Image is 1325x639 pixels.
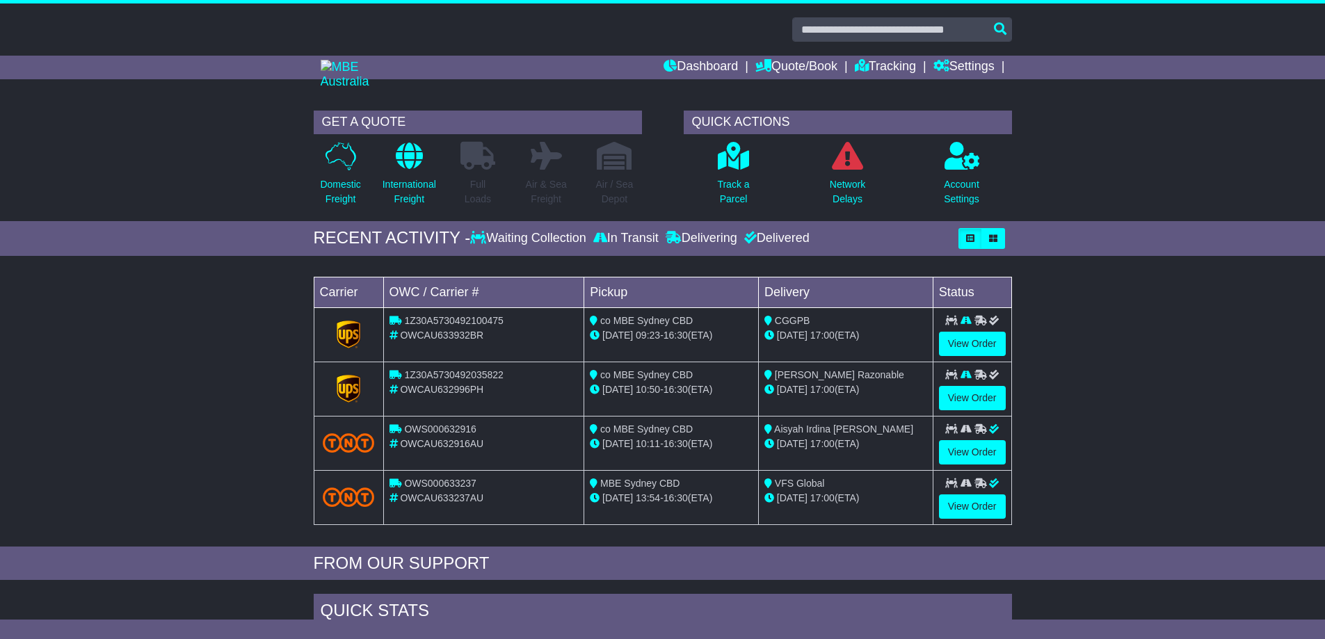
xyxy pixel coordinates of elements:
img: GetCarrierServiceLogo [337,375,360,403]
td: Status [933,277,1011,307]
span: co MBE Sydney CBD [600,315,693,326]
span: 17:00 [810,384,835,395]
p: Full Loads [460,177,495,207]
span: 17:00 [810,438,835,449]
td: Pickup [584,277,759,307]
span: [DATE] [777,492,808,503]
span: 13:54 [636,492,660,503]
span: co MBE Sydney CBD [600,423,693,435]
span: [DATE] [602,330,633,341]
span: Aisyah Irdina [PERSON_NAME] [774,423,913,435]
span: [DATE] [602,438,633,449]
p: Air / Sea Depot [596,177,634,207]
div: FROM OUR SUPPORT [314,553,1012,574]
td: Delivery [758,277,933,307]
div: Waiting Collection [470,231,589,246]
p: Network Delays [830,177,865,207]
span: [DATE] [777,384,808,395]
div: Delivered [741,231,810,246]
span: [DATE] [777,330,808,341]
a: Settings [933,56,995,79]
div: (ETA) [764,382,927,397]
div: RECENT ACTIVITY - [314,228,471,248]
span: 16:30 [664,438,688,449]
a: NetworkDelays [829,141,866,214]
span: OWCAU632996PH [400,384,483,395]
a: View Order [939,440,1006,464]
span: OWCAU632916AU [400,438,483,449]
span: 10:50 [636,384,660,395]
span: 16:30 [664,492,688,503]
img: GetCarrierServiceLogo [337,321,360,348]
span: [DATE] [602,384,633,395]
span: 1Z30A5730492035822 [404,369,503,380]
div: In Transit [590,231,662,246]
span: 17:00 [810,492,835,503]
a: Tracking [855,56,916,79]
a: View Order [939,332,1006,356]
div: - (ETA) [590,328,753,343]
a: Dashboard [664,56,738,79]
span: OWS000632916 [404,423,476,435]
span: OWS000633237 [404,478,476,489]
div: (ETA) [764,328,927,343]
td: Carrier [314,277,383,307]
a: Track aParcel [716,141,750,214]
span: [PERSON_NAME] Razonable [775,369,904,380]
span: [DATE] [602,492,633,503]
span: CGGPB [775,315,810,326]
a: DomesticFreight [319,141,361,214]
div: (ETA) [764,437,927,451]
div: GET A QUOTE [314,111,642,134]
div: - (ETA) [590,437,753,451]
p: Air & Sea Freight [526,177,567,207]
span: VFS Global [775,478,825,489]
span: co MBE Sydney CBD [600,369,693,380]
div: QUICK ACTIONS [684,111,1012,134]
td: OWC / Carrier # [383,277,584,307]
p: Account Settings [944,177,979,207]
a: Quote/Book [755,56,837,79]
span: 16:30 [664,384,688,395]
span: 10:11 [636,438,660,449]
a: View Order [939,494,1006,519]
span: 1Z30A5730492100475 [404,315,503,326]
img: TNT_Domestic.png [323,433,375,452]
div: Delivering [662,231,741,246]
p: International Freight [383,177,436,207]
img: TNT_Domestic.png [323,487,375,506]
span: 17:00 [810,330,835,341]
div: (ETA) [764,491,927,505]
p: Track a Parcel [717,177,749,207]
span: OWCAU633237AU [400,492,483,503]
a: View Order [939,386,1006,410]
a: AccountSettings [943,141,980,214]
span: MBE Sydney CBD [600,478,680,489]
p: Domestic Freight [320,177,360,207]
div: Quick Stats [314,594,1012,631]
span: 09:23 [636,330,660,341]
span: [DATE] [777,438,808,449]
a: InternationalFreight [382,141,437,214]
span: OWCAU633932BR [400,330,483,341]
span: 16:30 [664,330,688,341]
div: - (ETA) [590,491,753,505]
div: - (ETA) [590,382,753,397]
